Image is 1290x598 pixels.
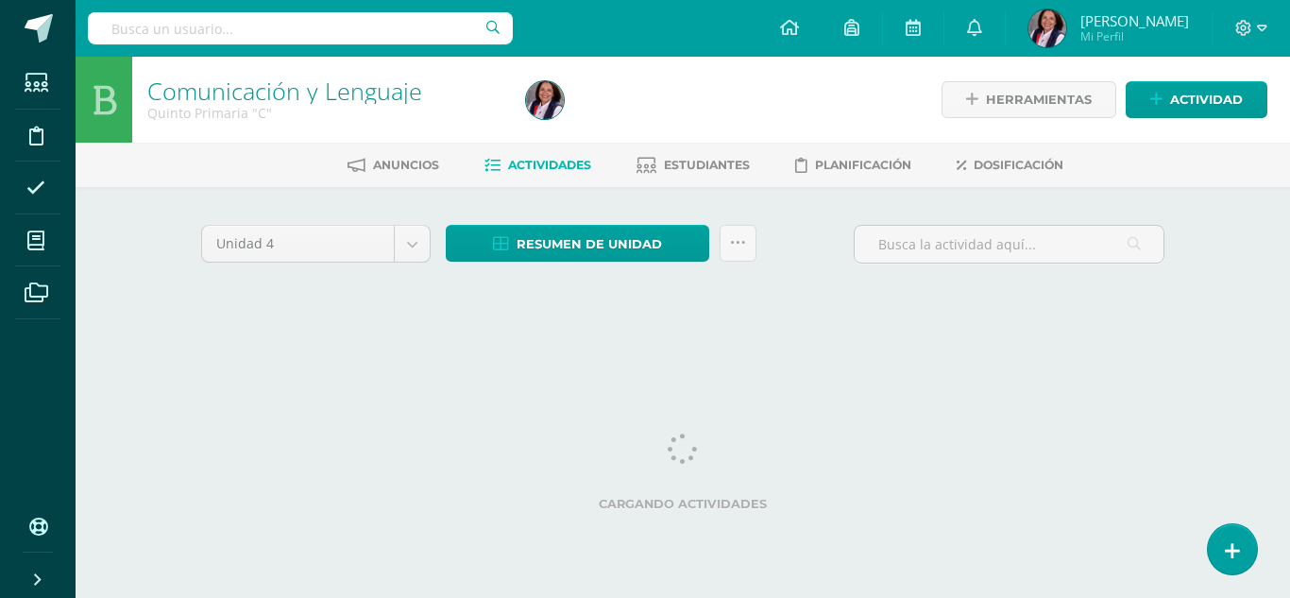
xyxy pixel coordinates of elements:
h1: Comunicación y Lenguaje [147,77,503,104]
a: Herramientas [942,81,1116,118]
span: Actividades [508,158,591,172]
a: Planificación [795,150,911,180]
span: Estudiantes [664,158,750,172]
span: Mi Perfil [1080,28,1189,44]
span: Actividad [1170,82,1243,117]
a: Resumen de unidad [446,225,709,262]
input: Busca un usuario... [88,12,513,44]
a: Anuncios [348,150,439,180]
a: Actividad [1126,81,1267,118]
span: Unidad 4 [216,226,380,262]
a: Estudiantes [637,150,750,180]
span: Resumen de unidad [517,227,662,262]
span: Anuncios [373,158,439,172]
label: Cargando actividades [201,497,1164,511]
a: Dosificación [957,150,1063,180]
span: [PERSON_NAME] [1080,11,1189,30]
div: Quinto Primaria 'C' [147,104,503,122]
span: Herramientas [986,82,1092,117]
span: Planificación [815,158,911,172]
input: Busca la actividad aquí... [855,226,1163,263]
img: f462a79cdc2247d5a0d3055b91035c57.png [1028,9,1066,47]
span: Dosificación [974,158,1063,172]
a: Actividades [484,150,591,180]
img: f462a79cdc2247d5a0d3055b91035c57.png [526,81,564,119]
a: Unidad 4 [202,226,430,262]
a: Comunicación y Lenguaje [147,75,422,107]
